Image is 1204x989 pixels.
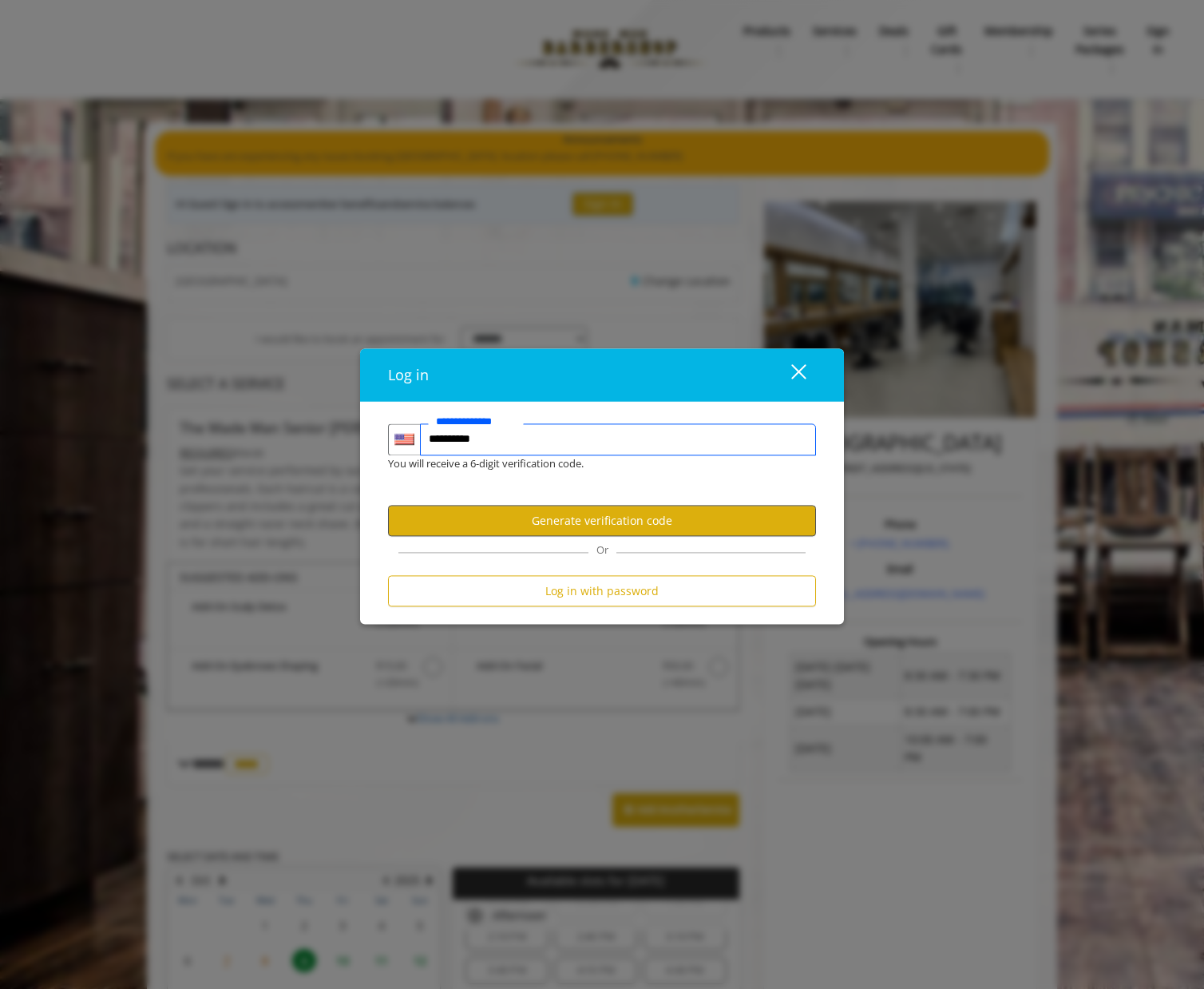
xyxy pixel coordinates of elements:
[388,576,816,607] button: Log in with password
[773,363,805,387] div: close dialog
[388,423,420,455] div: Country
[376,455,804,472] div: You will receive a 6-digit verification code.
[588,543,616,558] span: Or
[762,359,816,391] button: close dialog
[388,365,429,384] span: Log in
[388,506,816,537] button: Generate verification code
